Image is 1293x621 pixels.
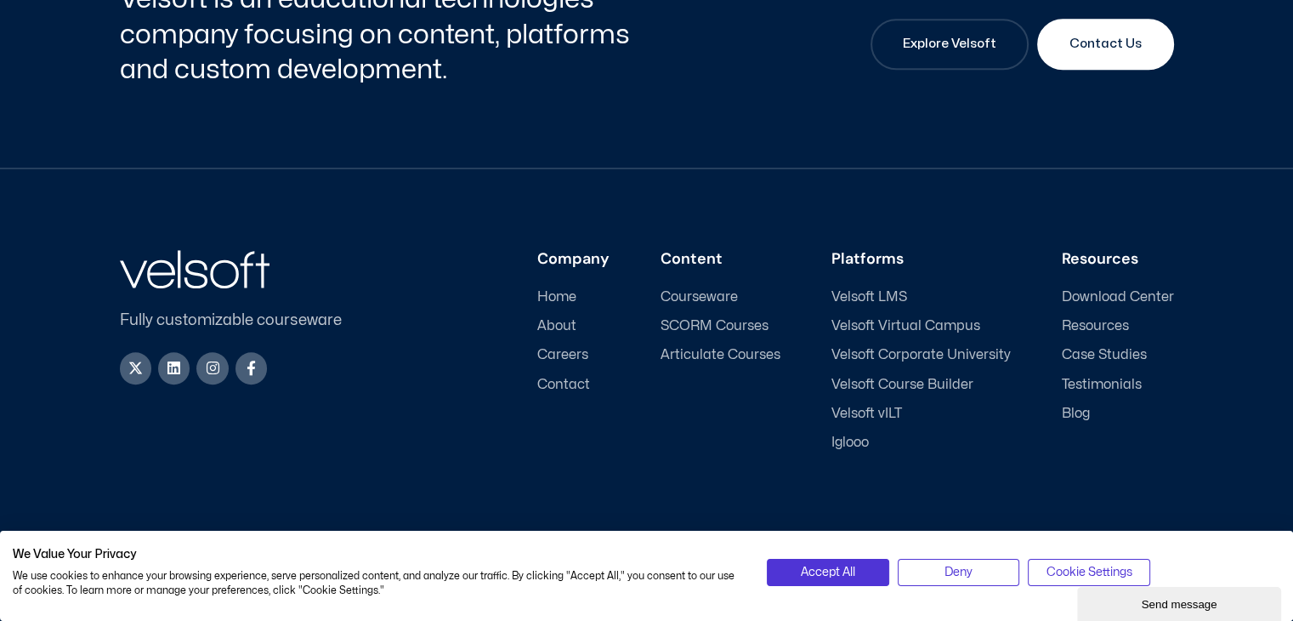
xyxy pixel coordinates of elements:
a: SCORM Courses [661,318,780,334]
span: SCORM Courses [661,318,768,334]
h3: Content [661,250,780,269]
span: Explore Velsoft [903,34,996,54]
span: Velsoft LMS [831,289,907,305]
a: Courseware [661,289,780,305]
span: Home [537,289,576,305]
span: Velsoft vILT [831,406,902,422]
span: Blog [1062,406,1090,422]
h3: Resources [1062,250,1174,269]
a: Explore Velsoft [871,19,1029,70]
span: Contact Us [1069,34,1142,54]
h2: We Value Your Privacy [13,547,741,562]
a: Velsoft vILT [831,406,1011,422]
button: Accept all cookies [767,559,888,586]
p: We use cookies to enhance your browsing experience, serve personalized content, and analyze our t... [13,569,741,598]
span: Case Studies [1062,347,1147,363]
iframe: chat widget [1077,584,1284,621]
span: Resources [1062,318,1129,334]
a: Contact Us [1037,19,1174,70]
span: Velsoft Course Builder [831,377,973,393]
a: Velsoft Corporate University [831,347,1011,363]
span: Contact [537,377,590,393]
span: Accept All [801,563,855,582]
h3: Company [537,250,610,269]
span: Cookie Settings [1046,563,1131,582]
h3: Platforms [831,250,1011,269]
span: Courseware [661,289,738,305]
a: Download Center [1062,289,1174,305]
a: Velsoft Virtual Campus [831,318,1011,334]
span: Deny [944,563,973,582]
span: About [537,318,576,334]
a: Velsoft Course Builder [831,377,1011,393]
a: Articulate Courses [661,347,780,363]
a: Iglooo [831,435,1011,451]
span: Velsoft Virtual Campus [831,318,980,334]
p: Fully customizable courseware [120,309,370,332]
a: Resources [1062,318,1174,334]
a: Velsoft LMS [831,289,1011,305]
a: Home [537,289,610,305]
a: Testimonials [1062,377,1174,393]
span: Testimonials [1062,377,1142,393]
a: Blog [1062,406,1174,422]
span: Iglooo [831,435,869,451]
span: Careers [537,347,588,363]
a: Case Studies [1062,347,1174,363]
button: Deny all cookies [898,559,1019,586]
button: Adjust cookie preferences [1028,559,1149,586]
a: Contact [537,377,610,393]
a: About [537,318,610,334]
a: Careers [537,347,610,363]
